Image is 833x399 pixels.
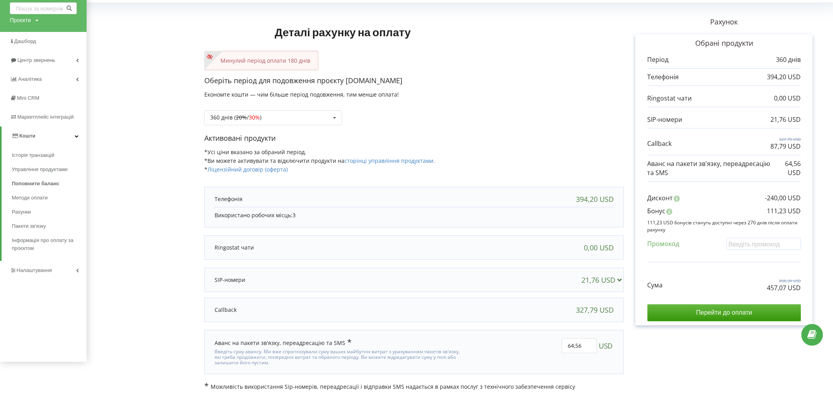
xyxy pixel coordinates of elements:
input: Пошук за номером [10,2,77,14]
p: Дисконт [648,194,673,203]
input: Перейти до оплати [648,304,801,321]
p: 111,23 USD бонусів стануть доступні через 270 днів після оплати рахунку [648,219,801,233]
a: Ліцензійний договір (оферта) [207,166,288,173]
p: Аванс на пакети зв'язку, переадресацію та SMS [648,159,775,177]
div: 327,79 USD [576,306,614,314]
span: 30% [249,114,260,121]
div: Введіть суму авансу. Ми вже спрогнозували суму ваших майбутніх витрат з урахуванням пакетів зв'яз... [215,347,460,366]
p: 457,07 USD [767,283,801,293]
p: Телефонія [648,73,679,82]
p: 360 днів [776,55,801,64]
p: Бонус [648,207,666,216]
p: 87,79 USD [771,142,801,151]
span: Маркетплейс інтеграцій [17,114,74,120]
span: Налаштування [17,267,52,273]
a: Управління продуктами [12,162,87,177]
span: Пакети зв'язку [12,222,46,230]
p: 808,30 USD [767,278,801,283]
a: Методи оплати [12,191,87,205]
p: Оберіть період для подовження проєкту [DOMAIN_NAME] [204,76,624,86]
span: USD [599,338,613,353]
p: Обрані продукти [648,38,801,48]
p: Минулий період оплати 180 днів [213,57,310,65]
div: 394,20 USD [576,195,614,203]
p: Сума [648,281,663,290]
p: Промокод [648,239,679,248]
a: Історія транзакцій [12,148,87,162]
p: SIP-номери [215,276,245,284]
s: 20% [236,114,247,121]
p: Рахунок [624,17,825,27]
a: Інформація про оплату за проєктом [12,233,87,255]
p: 111,23 USD [767,207,801,216]
p: Можливість використання Sip-номерів, переадресації і відправки SMS надається в рамках послуг з те... [204,382,624,391]
div: 0,00 USD [584,244,614,252]
span: *Усі ціни вказано за обраний період. [204,148,306,156]
div: 21,76 USD [581,276,625,284]
div: 360 днів ( / ) [210,115,261,120]
span: Економте кошти — чим більше період подовження, тим менше оплата! [204,91,399,98]
a: Кошти [2,127,87,145]
span: *Ви можете активувати та відключити продукти на [204,157,435,164]
a: Рахунки [12,205,87,219]
span: Центр звернень [17,57,55,63]
p: Callback [215,306,237,314]
p: Активовані продукти [204,133,624,144]
p: Ringostat чати [648,94,692,103]
p: Callback [648,139,672,148]
span: Історія транзакцій [12,151,54,159]
input: Введіть промокод [726,238,801,250]
a: Пакети зв'язку [12,219,87,233]
span: 3 [292,211,296,219]
span: Управління продуктами [12,166,68,173]
p: 394,20 USD [767,73,801,82]
p: -240,00 USD [765,194,801,203]
h1: Деталі рахунку на оплату [204,13,481,51]
span: Аналiтика [18,76,42,82]
span: Mini CRM [17,95,39,101]
span: Поповнити баланс [12,180,59,188]
p: 64,56 USD [775,159,801,177]
div: Проєкти [10,16,31,24]
p: 0,00 USD [774,94,801,103]
a: Поповнити баланс [12,177,87,191]
p: Телефонія [215,195,242,203]
span: Кошти [19,133,35,139]
span: Дашборд [14,38,36,44]
span: Рахунки [12,208,31,216]
span: Методи оплати [12,194,48,202]
p: SIP-номери [648,115,683,124]
span: Інформація про оплату за проєктом [12,237,83,252]
p: 21,76 USD [771,115,801,124]
p: 327,79 USD [771,136,801,142]
p: Період [648,55,669,64]
div: Аванс на пакети зв'язку, переадресацію та SMS [215,338,352,347]
p: Використано робочих місць: [215,211,614,219]
a: сторінці управління продуктами. [344,157,435,164]
p: Ringostat чати [215,244,254,252]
